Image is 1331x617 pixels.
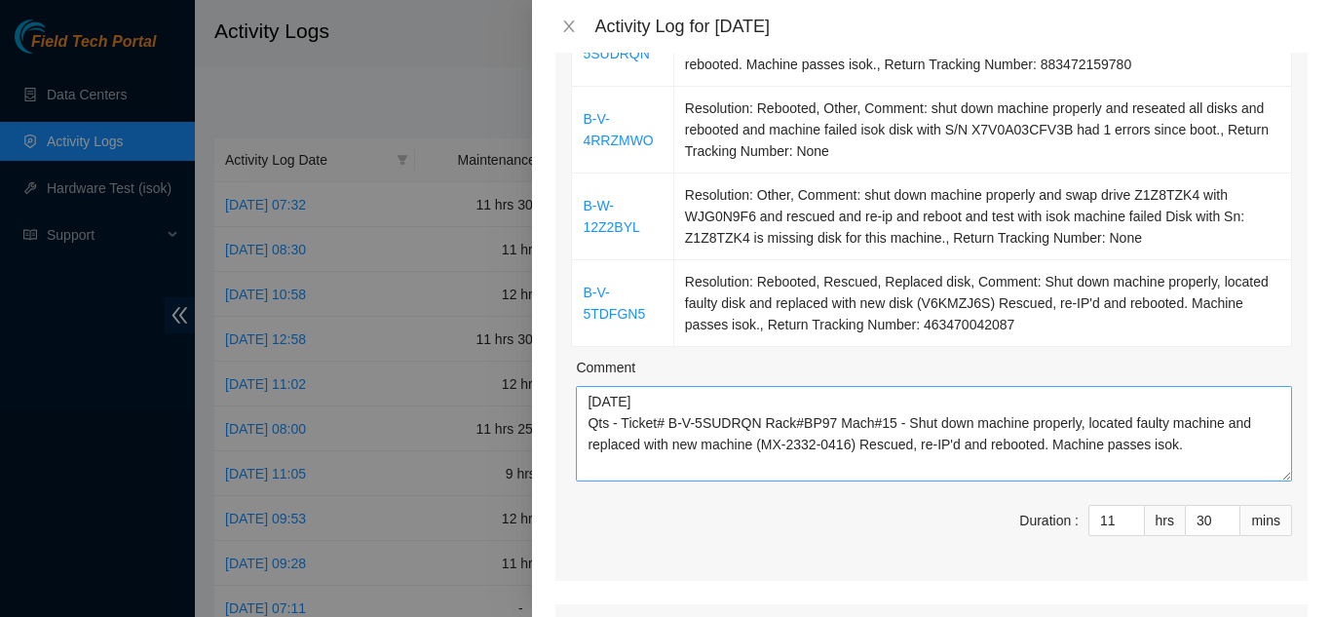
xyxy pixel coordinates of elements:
[555,18,583,36] button: Close
[561,19,577,34] span: close
[674,174,1292,260] td: Resolution: Other, Comment: shut down machine properly and swap drive Z1Z8TZK4 with WJG0N9F6 and ...
[594,16,1308,37] div: Activity Log for [DATE]
[583,285,645,322] a: B-V-5TDFGN5
[674,260,1292,347] td: Resolution: Rebooted, Rescued, Replaced disk, Comment: Shut down machine properly, located faulty...
[1019,510,1079,531] div: Duration :
[576,357,635,378] label: Comment
[583,111,653,148] a: B-V-4RRZMWO
[583,198,639,235] a: B-W-12Z2BYL
[674,87,1292,174] td: Resolution: Rebooted, Other, Comment: shut down machine properly and reseated all disks and reboo...
[1240,505,1292,536] div: mins
[576,386,1292,482] textarea: Comment
[1145,505,1186,536] div: hrs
